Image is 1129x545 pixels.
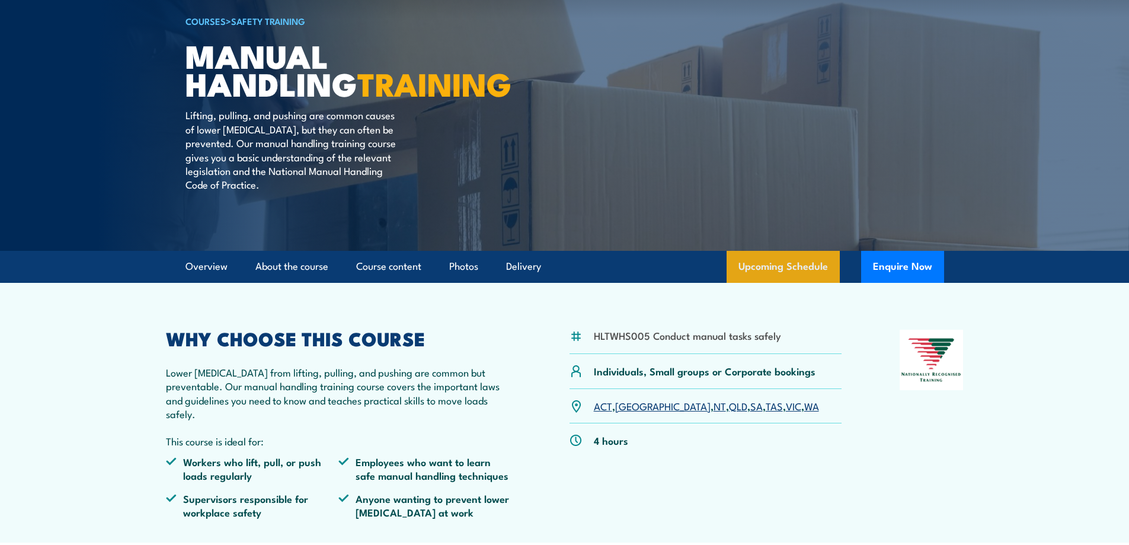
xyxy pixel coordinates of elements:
a: [GEOGRAPHIC_DATA] [615,399,711,413]
strong: TRAINING [357,58,511,107]
li: Anyone wanting to prevent lower [MEDICAL_DATA] at work [338,492,511,519]
p: , , , , , , , [594,399,819,413]
p: Individuals, Small groups or Corporate bookings [594,364,815,378]
p: Lifting, pulling, and pushing are common causes of lower [MEDICAL_DATA], but they can often be pr... [185,108,402,191]
button: Enquire Now [861,251,944,283]
a: About the course [255,251,328,282]
a: TAS [766,399,783,413]
li: Supervisors responsible for workplace safety [166,492,339,519]
a: Upcoming Schedule [727,251,840,283]
li: Workers who lift, pull, or push loads regularly [166,455,339,483]
a: Safety Training [231,14,305,27]
a: WA [804,399,819,413]
p: Lower [MEDICAL_DATA] from lifting, pulling, and pushing are common but preventable. Our manual ha... [166,365,512,421]
a: ACT [594,399,612,413]
a: QLD [729,399,747,413]
a: Delivery [506,251,541,282]
li: Employees who want to learn safe manual handling techniques [338,455,511,483]
a: Course content [356,251,421,282]
a: VIC [786,399,801,413]
a: Photos [449,251,478,282]
h2: WHY CHOOSE THIS COURSE [166,330,512,346]
a: COURSES [185,14,226,27]
h1: Manual Handling [185,42,478,97]
p: 4 hours [594,434,628,447]
a: NT [714,399,726,413]
a: SA [750,399,763,413]
a: Overview [185,251,228,282]
li: HLTWHS005 Conduct manual tasks safely [594,329,781,342]
img: Nationally Recognised Training logo. [900,330,964,390]
p: This course is ideal for: [166,434,512,448]
h6: > [185,14,478,28]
